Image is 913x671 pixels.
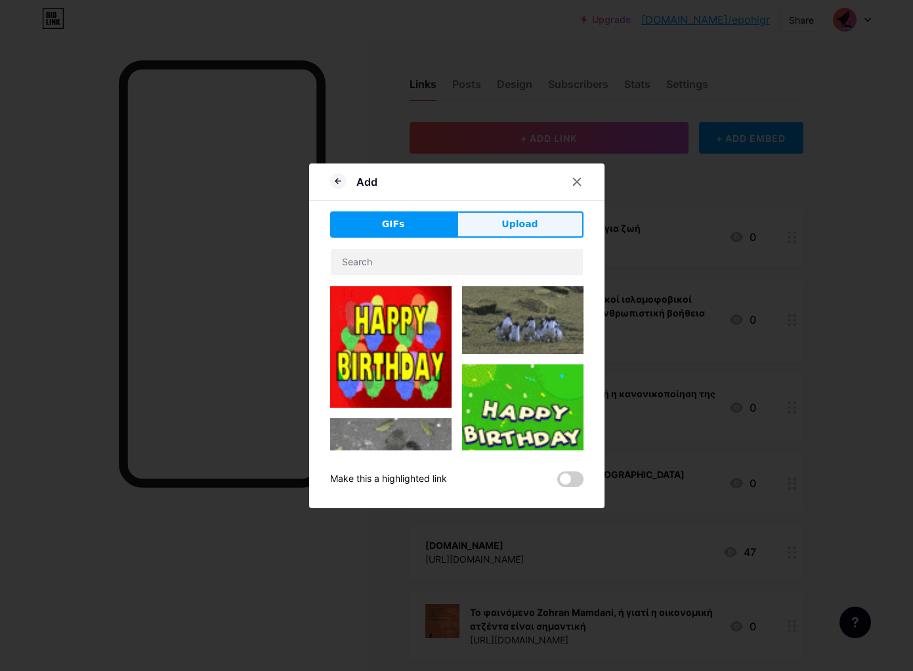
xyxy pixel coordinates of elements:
[330,471,447,487] div: Make this a highlighted link
[330,286,452,408] img: Gihpy
[356,174,377,190] div: Add
[462,286,584,355] img: Gihpy
[501,217,538,231] span: Upload
[330,211,457,238] button: GIFs
[330,418,452,498] img: Gihpy
[382,217,405,231] span: GIFs
[457,211,584,238] button: Upload
[462,364,584,486] img: Gihpy
[331,249,583,275] input: Search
